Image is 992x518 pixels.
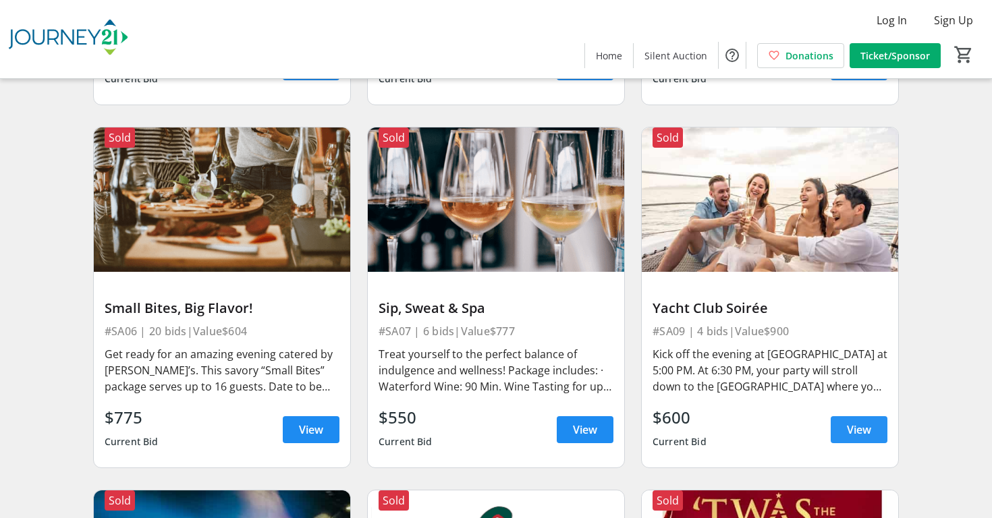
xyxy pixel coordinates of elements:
[557,416,613,443] a: View
[923,9,984,31] button: Sign Up
[105,322,339,341] div: #SA06 | 20 bids | Value $604
[934,12,973,28] span: Sign Up
[94,127,350,272] img: Small Bites, Big Flavor!
[866,9,918,31] button: Log In
[653,346,887,395] div: Kick off the evening at [GEOGRAPHIC_DATA] at 5:00 PM. At 6:30 PM, your party will stroll down to ...
[105,430,159,454] div: Current Bid
[299,422,323,438] span: View
[283,416,339,443] a: View
[860,49,930,63] span: Ticket/Sponsor
[653,300,887,316] div: Yacht Club Soirée
[786,49,833,63] span: Donations
[379,300,613,316] div: Sip, Sweat & Spa
[105,490,135,511] div: Sold
[644,49,707,63] span: Silent Auction
[952,42,976,67] button: Cart
[642,127,898,272] img: Yacht Club Soirée
[379,127,409,148] div: Sold
[368,127,624,272] img: Sip, Sweat & Spa
[831,416,887,443] a: View
[105,405,159,430] div: $775
[105,300,339,316] div: Small Bites, Big Flavor!
[877,12,907,28] span: Log In
[719,42,746,69] button: Help
[653,430,707,454] div: Current Bid
[379,490,409,511] div: Sold
[573,422,597,438] span: View
[653,490,683,511] div: Sold
[634,43,718,68] a: Silent Auction
[596,49,622,63] span: Home
[8,5,128,73] img: Journey21's Logo
[653,127,683,148] div: Sold
[757,43,844,68] a: Donations
[379,430,433,454] div: Current Bid
[585,43,633,68] a: Home
[653,322,887,341] div: #SA09 | 4 bids | Value $900
[653,405,707,430] div: $600
[105,127,135,148] div: Sold
[850,43,941,68] a: Ticket/Sponsor
[379,346,613,395] div: Treat yourself to the perfect balance of indulgence and wellness! Package includes: · Waterford W...
[847,422,871,438] span: View
[831,53,887,80] a: View
[379,405,433,430] div: $550
[379,322,613,341] div: #SA07 | 6 bids | Value $777
[283,53,339,80] a: View
[557,53,613,80] a: View
[105,346,339,395] div: Get ready for an amazing evening catered by [PERSON_NAME]’s. This savory “Small Bites” package se...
